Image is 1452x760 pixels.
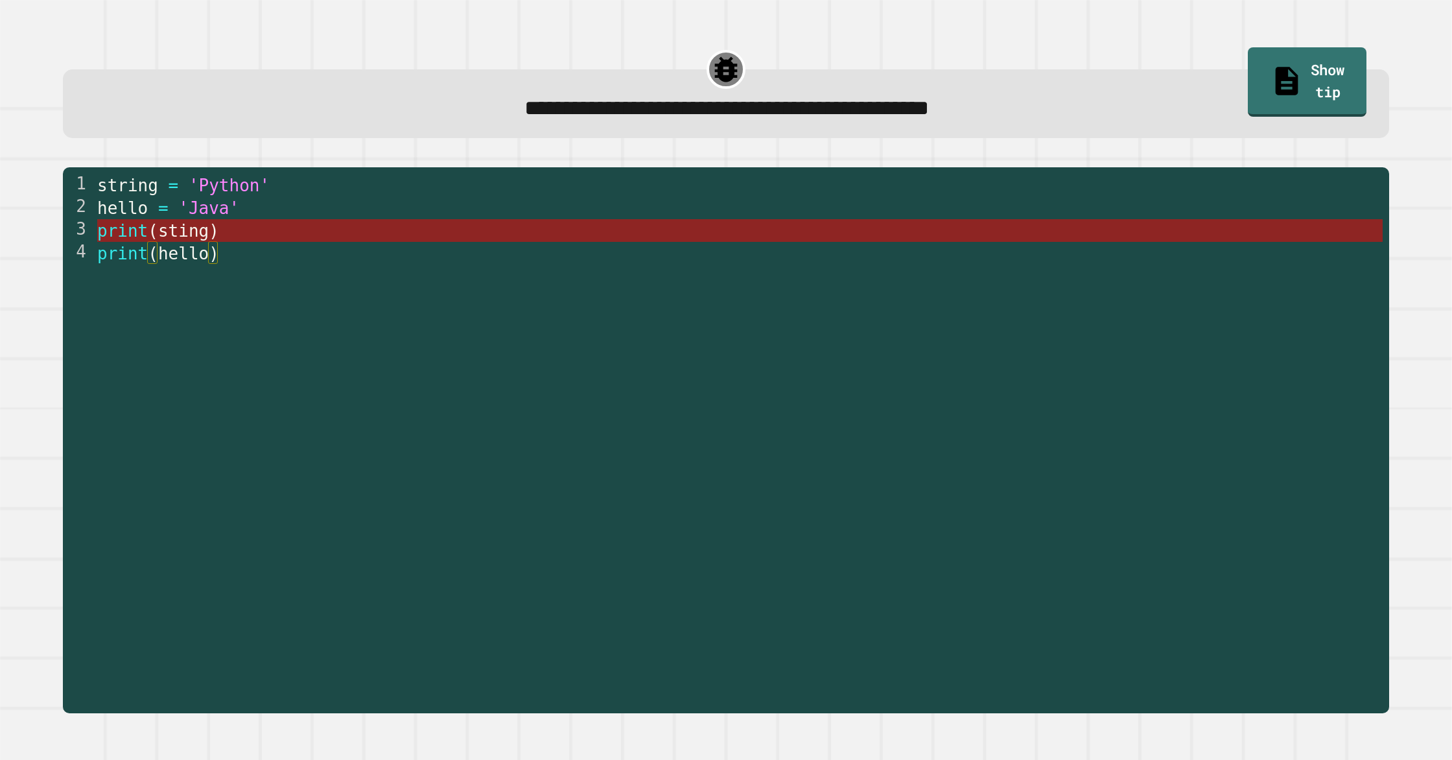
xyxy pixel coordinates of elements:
[63,196,95,219] div: 2
[148,244,158,263] span: (
[209,244,219,263] span: )
[97,198,148,218] span: hello
[63,242,95,265] div: 4
[158,244,209,263] span: hello
[97,244,148,263] span: print
[189,176,270,195] span: 'Python'
[63,219,95,242] div: 3
[158,221,209,241] span: sting
[63,174,95,196] div: 1
[1248,47,1366,117] a: Show tip
[158,198,169,218] span: =
[169,176,179,195] span: =
[209,221,219,241] span: )
[148,221,158,241] span: (
[178,198,239,218] span: 'Java'
[97,176,158,195] span: string
[97,221,148,241] span: print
